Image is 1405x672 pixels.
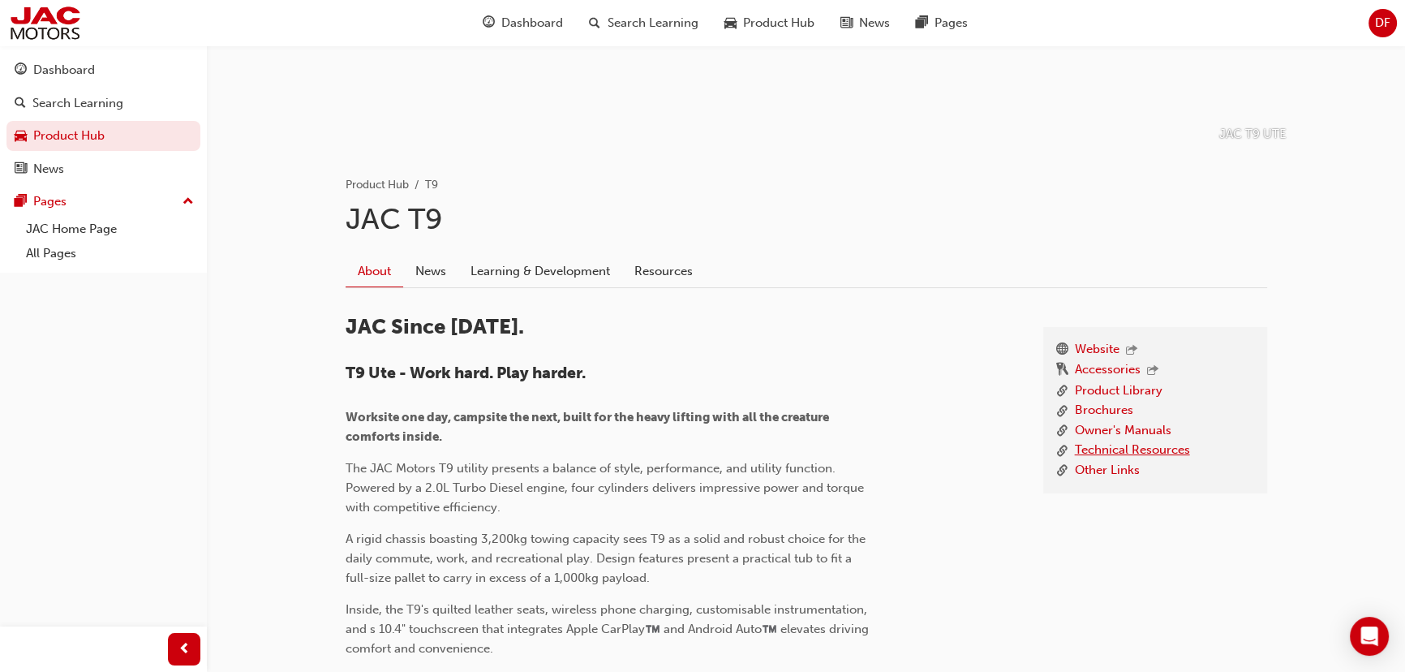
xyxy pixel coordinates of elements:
[915,13,927,33] span: pages-icon
[1147,364,1158,378] span: outbound-icon
[858,14,889,32] span: News
[1075,441,1190,461] a: Technical Resources
[346,201,1267,237] h1: JAC T9
[6,187,200,217] button: Pages
[1368,9,1397,37] button: DF
[15,162,27,177] span: news-icon
[576,6,711,40] a: search-iconSearch Learning
[622,256,705,286] a: Resources
[1056,340,1068,361] span: www-icon
[33,160,64,179] div: News
[902,6,980,40] a: pages-iconPages
[840,13,852,33] span: news-icon
[346,532,869,585] span: A rigid chassis boasting 3,200kg towing capacity sees T9 as a solid and robust choice for the dai...
[1126,344,1137,358] span: outbound-icon
[742,14,814,32] span: Product Hub
[33,192,67,211] div: Pages
[178,640,191,660] span: prev-icon
[425,176,438,195] li: T9
[6,55,200,85] a: Dashboard
[15,195,27,209] span: pages-icon
[346,410,831,444] span: Worksite one day, campsite the next, built for the heavy lifting with all the creature comforts i...
[6,154,200,184] a: News
[6,121,200,151] a: Product Hub
[1056,461,1068,481] span: link-icon
[1075,421,1171,442] a: Owner's Manuals
[1056,401,1068,421] span: link-icon
[711,6,827,40] a: car-iconProduct Hub
[501,14,563,32] span: Dashboard
[346,364,586,382] span: T9 Ute - Work hard. Play harder.
[6,88,200,118] a: Search Learning
[19,217,200,242] a: JAC Home Page
[346,178,409,192] a: Product Hub
[33,61,95,80] div: Dashboard
[827,6,902,40] a: news-iconNews
[1075,461,1140,481] a: Other Links
[724,13,736,33] span: car-icon
[1056,421,1068,442] span: link-icon
[15,97,26,111] span: search-icon
[346,461,867,515] span: The JAC Motors T9 utility presents a balance of style, performance, and utility function. Powered...
[32,94,123,113] div: Search Learning
[19,241,200,266] a: All Pages
[1350,617,1389,656] div: Open Intercom Messenger
[15,129,27,144] span: car-icon
[1219,125,1287,144] p: JAC T9 UTE
[403,256,458,286] a: News
[15,63,27,78] span: guage-icon
[483,13,495,33] span: guage-icon
[470,6,576,40] a: guage-iconDashboard
[8,5,82,41] img: jac-portal
[346,256,403,287] a: About
[1056,381,1068,402] span: link-icon
[346,314,524,339] span: JAC Since [DATE].
[934,14,967,32] span: Pages
[1056,360,1068,381] span: keys-icon
[1375,14,1390,32] span: DF
[1075,401,1133,421] a: Brochures
[1075,381,1162,402] a: Product Library
[1075,360,1141,381] a: Accessories
[346,602,872,656] span: Inside, the T9's quilted leather seats, wireless phone charging, customisable instrumentation, an...
[458,256,622,286] a: Learning & Development
[607,14,698,32] span: Search Learning
[1056,441,1068,461] span: link-icon
[183,192,194,213] span: up-icon
[1075,340,1119,361] a: Website
[589,13,600,33] span: search-icon
[6,52,200,187] button: DashboardSearch LearningProduct HubNews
